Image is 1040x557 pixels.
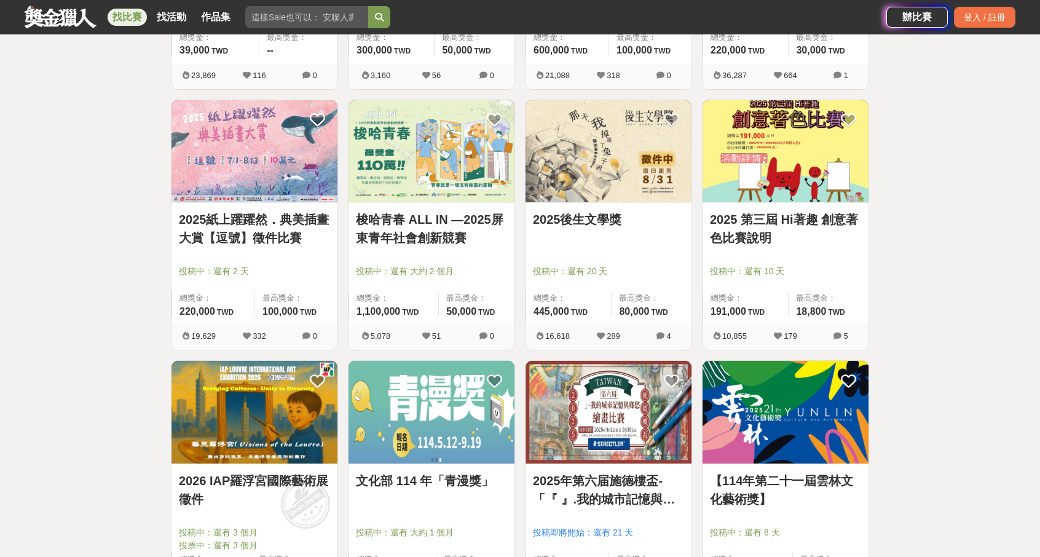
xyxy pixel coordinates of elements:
[545,71,570,80] span: 21,088
[152,9,191,26] a: 找活動
[748,47,765,55] span: TWD
[356,265,507,278] span: 投稿中：還有 大約 2 個月
[526,361,691,464] a: Cover Image
[446,306,476,317] span: 50,000
[357,31,427,44] span: 總獎金：
[703,361,869,464] a: Cover Image
[533,526,684,539] span: 投稿即將開始：還有 21 天
[545,331,570,341] span: 16,618
[179,539,330,552] span: 投票中：還有 3 個月
[710,210,861,247] a: 2025 第三屆 Hi著趣 創意著色比賽說明
[196,9,235,26] a: 作品集
[619,306,649,317] span: 80,000
[179,472,330,508] a: 2026 IAP羅浮宮國際藝術展徵件
[651,308,668,317] span: TWD
[607,71,620,80] span: 318
[171,361,337,464] img: Cover Image
[179,210,330,247] a: 2025紙上躍躍然．典美插畫大賞【逗號】徵件比賽
[654,47,671,55] span: TWD
[179,526,330,539] span: 投稿中：還有 3 個月
[534,292,604,304] span: 總獎金：
[796,292,861,304] span: 最高獎金：
[474,47,490,55] span: TWD
[703,100,869,203] img: Cover Image
[710,526,861,539] span: 投稿中：還有 8 天
[300,308,317,317] span: TWD
[784,331,797,341] span: 179
[533,265,684,278] span: 投稿中：還有 20 天
[179,31,251,44] span: 總獎金：
[349,100,514,203] img: Cover Image
[171,100,337,203] img: Cover Image
[703,361,869,464] img: Cover Image
[711,31,781,44] span: 總獎金：
[371,71,391,80] span: 3,160
[478,308,495,317] span: TWD
[191,71,216,80] span: 23,869
[710,472,861,508] a: 【114年第二十一屆雲林文化藝術獎】
[394,47,411,55] span: TWD
[571,308,588,317] span: TWD
[179,306,215,317] span: 220,000
[711,306,746,317] span: 191,000
[886,7,948,28] a: 辦比賽
[356,526,507,539] span: 投稿中：還有 大約 1 個月
[617,31,684,44] span: 最高獎金：
[489,71,494,80] span: 0
[843,71,848,80] span: 1
[711,292,781,304] span: 總獎金：
[711,45,746,55] span: 220,000
[796,306,826,317] span: 18,800
[534,45,569,55] span: 600,000
[217,308,234,317] span: TWD
[356,472,507,490] a: 文化部 114 年「青漫獎」
[533,472,684,508] a: 2025年第六届施德樓盃-「『 』.我的城市記憶與鄉愁」繪畫比賽
[253,331,266,341] span: 332
[710,265,861,278] span: 投稿中：還有 10 天
[607,331,620,341] span: 289
[617,45,652,55] span: 100,000
[262,292,330,304] span: 最高獎金：
[442,31,507,44] span: 最高獎金：
[179,265,330,278] span: 投稿中：還有 2 天
[179,45,210,55] span: 39,000
[571,47,588,55] span: TWD
[108,9,147,26] a: 找比賽
[371,331,391,341] span: 5,078
[828,47,845,55] span: TWD
[843,331,848,341] span: 5
[954,7,1015,28] div: 登入 / 註冊
[796,31,861,44] span: 最高獎金：
[666,331,671,341] span: 4
[534,31,601,44] span: 總獎金：
[191,331,216,341] span: 19,629
[446,292,507,304] span: 最高獎金：
[349,361,514,464] img: Cover Image
[666,71,671,80] span: 0
[534,306,569,317] span: 445,000
[171,361,337,464] a: Cover Image
[357,292,431,304] span: 總獎金：
[526,361,691,464] img: Cover Image
[748,308,765,317] span: TWD
[356,210,507,247] a: 梭哈青春 ALL IN —2025屏東青年社會創新競賽
[784,71,797,80] span: 664
[828,308,845,317] span: TWD
[526,100,691,203] img: Cover Image
[312,331,317,341] span: 0
[533,210,684,229] a: 2025後生文學獎
[267,31,330,44] span: 最高獎金：
[245,6,368,28] input: 這樣Sale也可以： 安聯人壽創意銷售法募集
[722,71,747,80] span: 36,287
[312,71,317,80] span: 0
[796,45,826,55] span: 30,000
[402,308,419,317] span: TWD
[489,331,494,341] span: 0
[179,292,247,304] span: 總獎金：
[211,47,228,55] span: TWD
[349,361,514,464] a: Cover Image
[432,71,441,80] span: 56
